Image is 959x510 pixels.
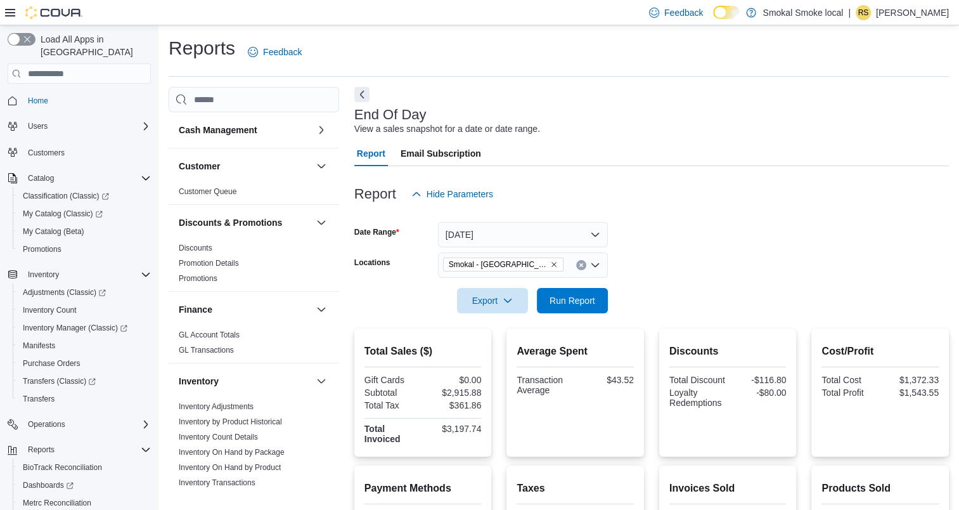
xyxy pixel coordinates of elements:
a: Inventory On Hand by Package [179,448,285,457]
span: Promotion Details [179,258,239,268]
span: Purchase Orders [23,358,80,369]
a: Inventory Count Details [179,433,258,441]
span: Home [23,93,151,108]
span: Email Subscription [401,141,481,166]
button: Remove Smokal - Socorro from selection in this group [550,261,558,268]
h2: Average Spent [517,344,634,359]
a: Inventory Count [18,303,82,318]
div: Customer [169,184,339,204]
a: Inventory On Hand by Product [179,463,281,472]
button: Inventory [23,267,64,282]
button: Export [457,288,528,313]
div: Discounts & Promotions [169,240,339,291]
button: Users [3,117,156,135]
span: Transfers (Classic) [18,374,151,389]
span: Inventory Transactions [179,478,255,488]
a: Promotions [18,242,67,257]
h3: Discounts & Promotions [179,216,282,229]
h2: Taxes [517,481,634,496]
a: Adjustments (Classic) [18,285,111,300]
button: Open list of options [590,260,600,270]
div: Subtotal [364,388,420,398]
button: Reports [3,441,156,459]
a: My Catalog (Classic) [13,205,156,223]
div: $0.00 [425,375,481,385]
button: Catalog [3,169,156,187]
span: Transfers [23,394,55,404]
div: Gift Cards [364,375,420,385]
button: Inventory [179,375,311,388]
button: Purchase Orders [13,355,156,372]
span: Inventory Count Details [179,432,258,442]
span: Purchase Orders [18,356,151,371]
button: My Catalog (Beta) [13,223,156,240]
button: Operations [23,417,70,432]
button: Promotions [13,240,156,258]
div: Total Profit [821,388,877,398]
span: Users [28,121,48,131]
a: Inventory Manager (Classic) [13,319,156,337]
h2: Total Sales ($) [364,344,482,359]
a: Transfers (Classic) [18,374,101,389]
span: Feedback [263,46,302,58]
span: Users [23,119,151,134]
a: BioTrack Reconciliation [18,460,107,475]
h3: Inventory [179,375,219,388]
span: Inventory Count [18,303,151,318]
div: $1,543.55 [883,388,939,398]
span: BioTrack Reconciliation [23,462,102,473]
a: GL Account Totals [179,330,240,339]
p: | [848,5,851,20]
button: Customers [3,143,156,161]
button: Customer [314,159,329,174]
button: BioTrack Reconciliation [13,459,156,476]
button: Discounts & Promotions [179,216,311,229]
div: $1,372.33 [883,375,939,385]
img: Cova [25,6,82,19]
a: Promotion Details [179,259,239,268]
div: Loyalty Redemptions [669,388,725,408]
span: Package Details [179,493,234,503]
button: Inventory [3,266,156,284]
span: Inventory Count [23,305,77,315]
span: Manifests [18,338,151,353]
span: Dark Mode [713,19,714,20]
button: Home [3,91,156,110]
span: Home [28,96,48,106]
span: Manifests [23,341,55,351]
span: Smokal - Socorro [443,258,563,271]
span: RS [858,5,869,20]
div: $2,915.88 [425,388,481,398]
div: Finance [169,327,339,363]
a: Adjustments (Classic) [13,284,156,301]
a: Package Details [179,494,234,502]
h3: Finance [179,303,212,316]
a: Classification (Classic) [13,187,156,205]
label: Locations [354,258,390,268]
button: Clear input [576,260,586,270]
a: Manifests [18,338,60,353]
span: BioTrack Reconciliation [18,460,151,475]
span: Reports [28,445,55,455]
h3: Cash Management [179,124,257,136]
div: -$116.80 [730,375,786,385]
a: Promotions [179,274,217,283]
a: Inventory Manager (Classic) [18,320,132,336]
span: Classification (Classic) [23,191,109,201]
span: My Catalog (Beta) [18,224,151,239]
span: Transfers (Classic) [23,376,96,386]
button: Inventory [314,374,329,389]
button: Reports [23,442,60,457]
span: Promotions [179,273,217,284]
a: Transfers (Classic) [13,372,156,390]
a: Discounts [179,244,212,252]
span: Customer Queue [179,186,236,197]
span: Promotions [18,242,151,257]
button: Inventory Count [13,301,156,319]
button: Transfers [13,390,156,408]
span: GL Transactions [179,345,234,355]
span: Dashboards [23,480,74,490]
span: Customers [23,144,151,160]
h3: End Of Day [354,107,427,122]
span: Catalog [23,171,151,186]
